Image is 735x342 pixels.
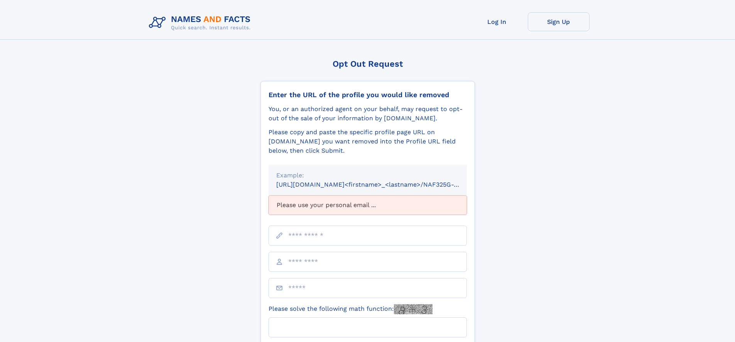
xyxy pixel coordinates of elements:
div: You, or an authorized agent on your behalf, may request to opt-out of the sale of your informatio... [269,104,467,123]
a: Log In [466,12,528,31]
label: Please solve the following math function: [269,304,433,314]
small: [URL][DOMAIN_NAME]<firstname>_<lastname>/NAF325G-xxxxxxxx [276,181,482,188]
div: Enter the URL of the profile you would like removed [269,91,467,99]
a: Sign Up [528,12,590,31]
div: Opt Out Request [260,59,475,69]
div: Example: [276,171,459,180]
img: Logo Names and Facts [146,12,257,33]
div: Please use your personal email ... [269,195,467,215]
div: Please copy and paste the specific profile page URL on [DOMAIN_NAME] you want removed into the Pr... [269,128,467,155]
